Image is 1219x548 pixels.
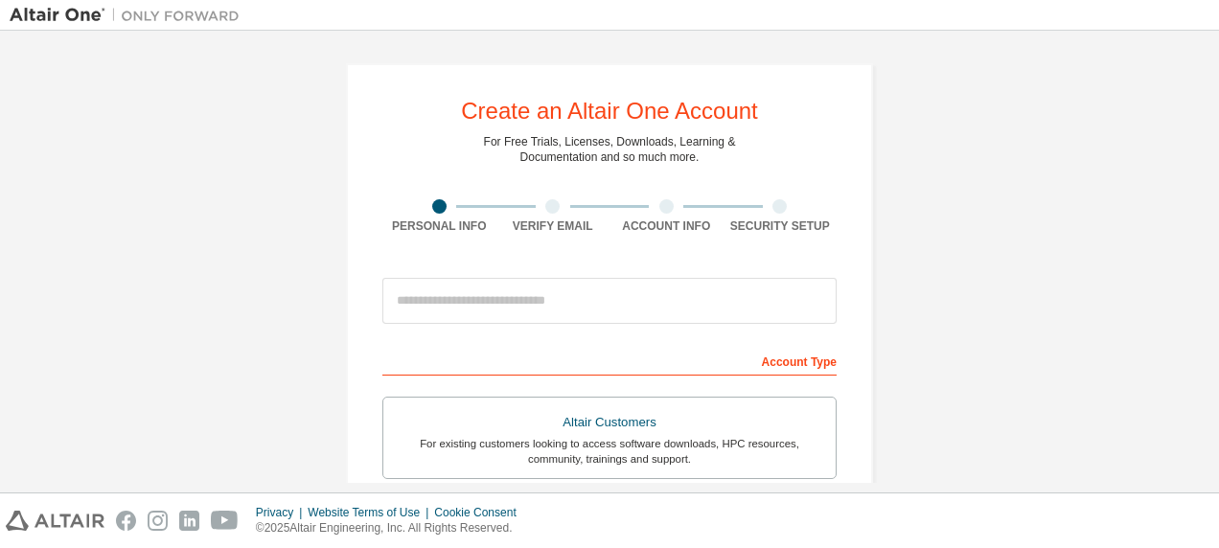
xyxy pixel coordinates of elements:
[382,218,496,234] div: Personal Info
[10,6,249,25] img: Altair One
[609,218,724,234] div: Account Info
[434,505,527,520] div: Cookie Consent
[484,134,736,165] div: For Free Trials, Licenses, Downloads, Learning & Documentation and so much more.
[179,511,199,531] img: linkedin.svg
[116,511,136,531] img: facebook.svg
[256,505,308,520] div: Privacy
[256,520,528,537] p: © 2025 Altair Engineering, Inc. All Rights Reserved.
[308,505,434,520] div: Website Terms of Use
[724,218,838,234] div: Security Setup
[382,345,837,376] div: Account Type
[461,100,758,123] div: Create an Altair One Account
[148,511,168,531] img: instagram.svg
[211,511,239,531] img: youtube.svg
[496,218,610,234] div: Verify Email
[395,436,824,467] div: For existing customers looking to access software downloads, HPC resources, community, trainings ...
[395,409,824,436] div: Altair Customers
[6,511,104,531] img: altair_logo.svg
